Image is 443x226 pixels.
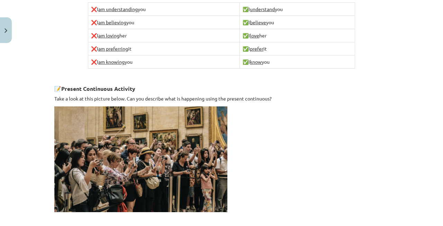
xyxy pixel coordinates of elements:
td: I her [88,29,240,42]
u: am believing [98,19,126,25]
td: I you [88,55,240,69]
td: I you [240,3,355,16]
p: Take a look at this picture below. Can you describe what is happening using the present continuous? [54,95,389,102]
span: ✅ [243,45,248,52]
u: am loving [98,32,119,38]
u: am knowing [98,59,125,65]
td: I it [88,42,240,55]
td: I you [88,3,240,16]
strong: Present Continuous Activity [61,85,135,92]
span: ❌ [91,59,97,65]
span: ✅ [243,19,248,25]
img: icon-close-lesson-0947bae3869378f0d4975bcd49f059093ad1ed9edebbc8119c70593378902aed.svg [4,28,7,33]
span: ❌ [91,32,97,38]
span: ❌ [91,19,97,25]
td: I you [240,16,355,29]
h3: 📝 [54,80,389,93]
u: am understanding [98,6,138,12]
u: know [250,59,262,65]
span: ✅ [243,32,248,38]
td: I you [88,16,240,29]
u: understand [250,6,275,12]
u: prefer [250,45,263,52]
td: I you [240,55,355,69]
td: I her [240,29,355,42]
span: ✅ [243,59,248,65]
u: am preferring [98,45,128,52]
u: believe [250,19,266,25]
td: I it [240,42,355,55]
span: ✅ [243,6,248,12]
span: ❌ [91,45,97,52]
u: love [250,32,259,38]
span: ❌ [91,6,97,12]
